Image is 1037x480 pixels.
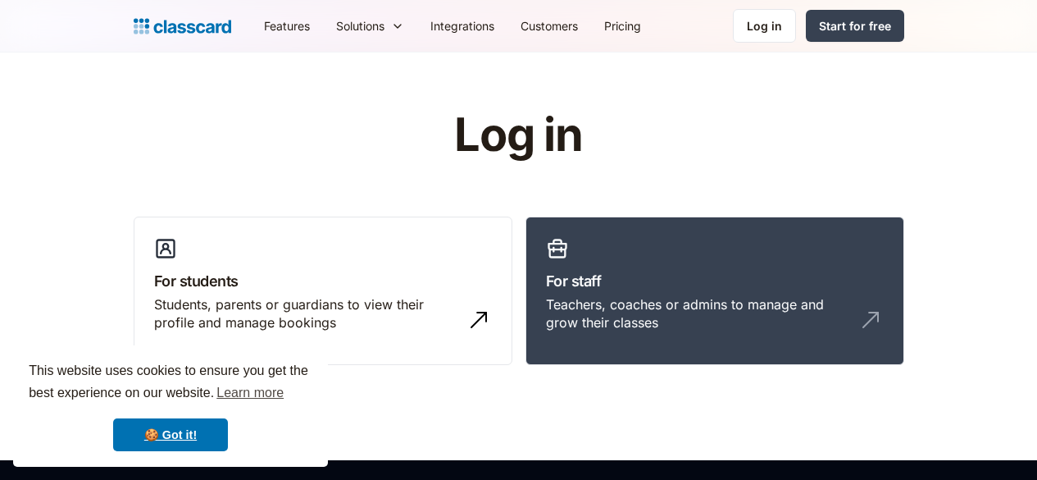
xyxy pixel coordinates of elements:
[336,17,384,34] div: Solutions
[819,17,891,34] div: Start for free
[214,381,286,405] a: learn more about cookies
[258,110,779,161] h1: Log in
[134,217,512,366] a: For studentsStudents, parents or guardians to view their profile and manage bookings
[417,7,507,44] a: Integrations
[747,17,782,34] div: Log in
[113,418,228,451] a: dismiss cookie message
[29,361,312,405] span: This website uses cookies to ensure you get the best experience on our website.
[13,345,328,467] div: cookieconsent
[134,15,231,38] a: home
[154,270,492,292] h3: For students
[546,295,851,332] div: Teachers, coaches or admins to manage and grow their classes
[546,270,884,292] h3: For staff
[507,7,591,44] a: Customers
[525,217,904,366] a: For staffTeachers, coaches or admins to manage and grow their classes
[733,9,796,43] a: Log in
[806,10,904,42] a: Start for free
[154,295,459,332] div: Students, parents or guardians to view their profile and manage bookings
[251,7,323,44] a: Features
[591,7,654,44] a: Pricing
[323,7,417,44] div: Solutions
